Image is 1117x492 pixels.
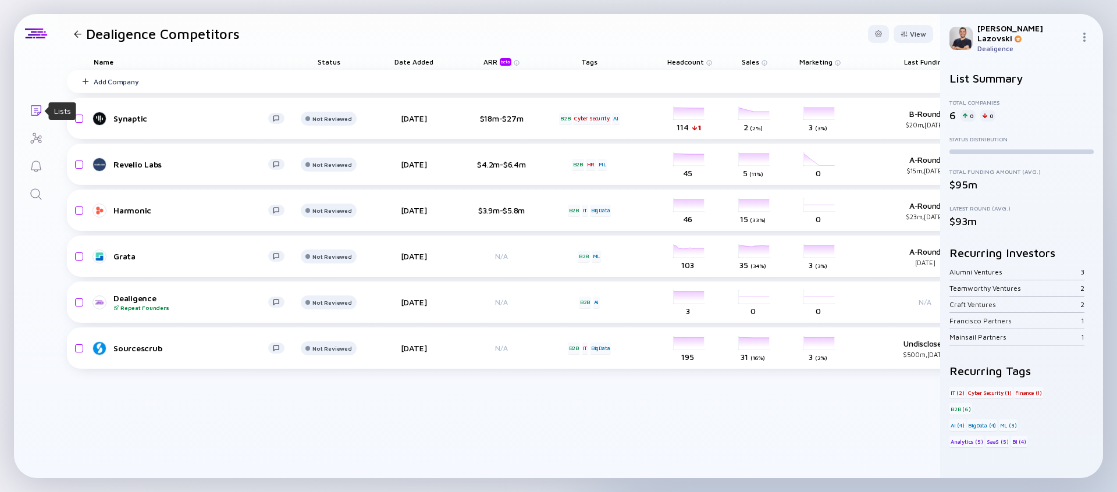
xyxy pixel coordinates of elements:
[949,316,1081,325] div: Francisco Partners
[742,58,759,66] span: Sales
[312,161,351,168] div: Not Reviewed
[381,251,446,261] div: [DATE]
[949,215,1094,227] div: $93m
[1081,333,1084,341] div: 1
[113,293,268,311] div: Dealigence
[949,99,1094,106] div: Total Companies
[94,341,294,355] a: Sourcescrub
[949,168,1094,175] div: Total Funding Amount (Avg.)
[464,298,539,306] div: N/A
[381,205,446,215] div: [DATE]
[113,343,268,353] div: Sourcescrub
[14,95,58,123] a: Lists
[949,136,1094,142] div: Status Distribution
[312,345,351,352] div: Not Reviewed
[1080,300,1084,309] div: 2
[1080,268,1084,276] div: 3
[986,436,1009,447] div: SaaS (5)
[113,304,268,311] div: Repeat Founders
[578,251,590,262] div: B2B
[799,58,833,66] span: Marketing
[887,155,963,174] div: A-Round
[1014,387,1043,398] div: Finance (1)
[568,343,580,354] div: B2B
[949,72,1094,85] h2: List Summary
[949,284,1080,293] div: Teamworthy Ventures
[94,158,294,172] a: Revelio Labs
[113,159,268,169] div: Revelio Labs
[94,204,294,218] a: Harmonic
[949,436,984,447] div: Analytics (5)
[568,205,580,216] div: B2B
[949,419,966,431] div: AI (4)
[86,26,240,42] h1: Dealigence Competitors
[949,268,1080,276] div: Alumni Ventures
[1080,33,1089,42] img: Menu
[381,113,446,123] div: [DATE]
[887,121,963,129] div: $20m, [DATE]
[500,58,511,66] div: beta
[967,419,997,431] div: BigData (4)
[381,297,446,307] div: [DATE]
[381,343,446,353] div: [DATE]
[949,364,1094,377] h2: Recurring Tags
[483,58,514,66] div: ARR
[557,54,622,70] div: Tags
[464,252,539,261] div: N/A
[667,58,704,66] span: Headcount
[949,205,1094,212] div: Latest Round (Avg.)
[977,23,1075,43] div: [PERSON_NAME] Lazovski
[381,159,446,169] div: [DATE]
[590,343,611,354] div: BigData
[582,205,589,216] div: IT
[113,205,268,215] div: Harmonic
[14,179,58,207] a: Search
[949,109,956,122] div: 6
[1081,316,1084,325] div: 1
[84,54,294,70] div: Name
[887,247,963,266] div: A-Round
[592,251,602,262] div: ML
[312,299,351,306] div: Not Reviewed
[887,109,963,129] div: B-Round
[949,333,1081,341] div: Mainsail Partners
[572,159,584,170] div: B2B
[573,113,610,124] div: Cyber Security
[94,77,138,86] div: Add Company
[887,201,963,220] div: A-Round
[949,179,1094,191] div: $95m
[94,112,294,126] a: Synaptic
[887,213,963,220] div: $23m, [DATE]
[1080,284,1084,293] div: 2
[904,58,946,66] span: Last Funding
[312,207,351,214] div: Not Reviewed
[312,115,351,122] div: Not Reviewed
[464,113,539,123] div: $18m-$27m
[312,253,351,260] div: Not Reviewed
[999,419,1018,431] div: ML (3)
[612,113,620,124] div: AI
[381,54,446,70] div: Date Added
[977,44,1075,53] div: Dealigence
[113,113,268,123] div: Synaptic
[593,297,600,308] div: AI
[14,151,58,179] a: Reminders
[967,387,1012,398] div: Cyber Security (1)
[887,167,963,174] div: $15m, [DATE]
[894,25,933,43] button: View
[1011,436,1027,447] div: BI (4)
[559,113,571,124] div: B2B
[980,110,995,122] div: 0
[949,300,1080,309] div: Craft Ventures
[318,58,340,66] span: Status
[961,110,976,122] div: 0
[949,387,966,398] div: IT (2)
[582,343,589,354] div: IT
[464,159,539,169] div: $4.2m-$6.4m
[949,246,1094,259] h2: Recurring Investors
[464,205,539,215] div: $3.9m-$5.8m
[590,205,611,216] div: BigData
[14,123,58,151] a: Investor Map
[949,403,972,415] div: B2B (6)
